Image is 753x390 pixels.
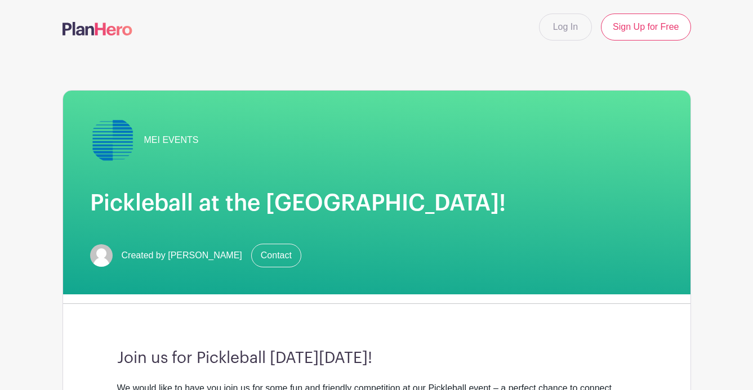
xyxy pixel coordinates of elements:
h1: Pickleball at the [GEOGRAPHIC_DATA]! [90,190,663,217]
h3: Join us for Pickleball [DATE][DATE]! [117,349,636,368]
span: Created by [PERSON_NAME] [122,249,242,262]
a: Sign Up for Free [601,14,690,41]
img: logo-507f7623f17ff9eddc593b1ce0a138ce2505c220e1c5a4e2b4648c50719b7d32.svg [63,22,132,35]
span: MEI EVENTS [144,133,199,147]
a: Log In [539,14,592,41]
img: MEI---Light-Blue-Icon.png [90,118,135,163]
img: default-ce2991bfa6775e67f084385cd625a349d9dcbb7a52a09fb2fda1e96e2d18dcdb.png [90,244,113,267]
a: Contact [251,244,301,267]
